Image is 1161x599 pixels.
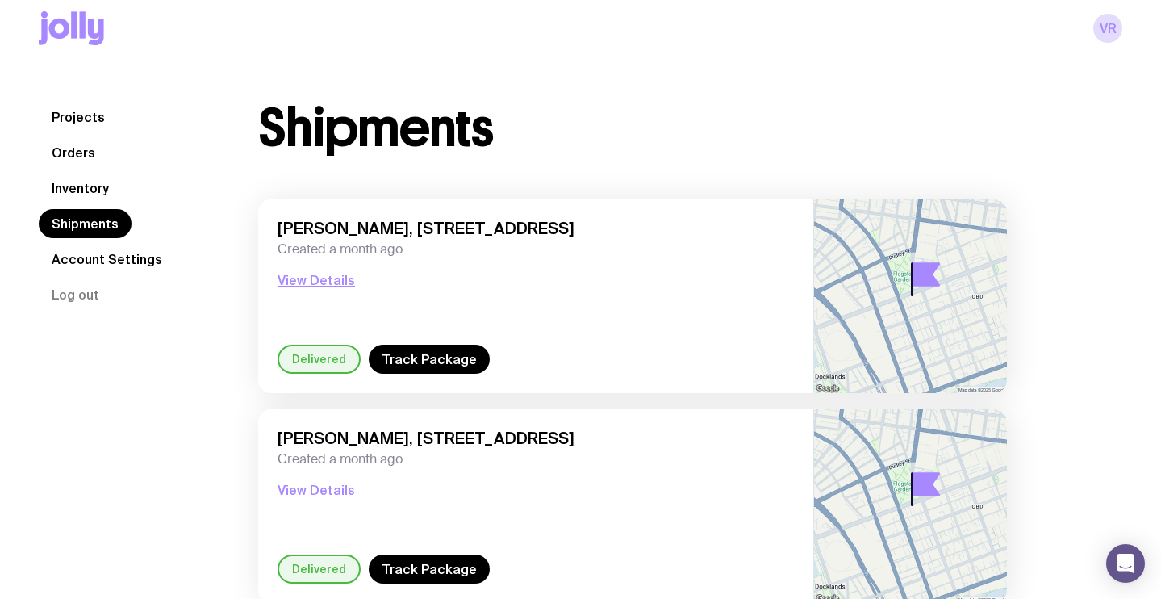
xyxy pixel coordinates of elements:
[1093,14,1122,43] a: VR
[278,555,361,584] div: Delivered
[39,138,108,167] a: Orders
[278,241,794,258] span: Created a month ago
[278,270,355,290] button: View Details
[278,451,794,467] span: Created a month ago
[258,103,493,154] h1: Shipments
[278,345,361,374] div: Delivered
[369,555,490,584] a: Track Package
[39,245,175,274] a: Account Settings
[39,103,118,132] a: Projects
[278,429,794,448] span: [PERSON_NAME], [STREET_ADDRESS]
[369,345,490,374] a: Track Package
[278,219,794,238] span: [PERSON_NAME], [STREET_ADDRESS]
[278,480,355,500] button: View Details
[39,209,132,238] a: Shipments
[1106,544,1145,583] div: Open Intercom Messenger
[814,199,1007,393] img: staticmap
[39,174,122,203] a: Inventory
[39,280,112,309] button: Log out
